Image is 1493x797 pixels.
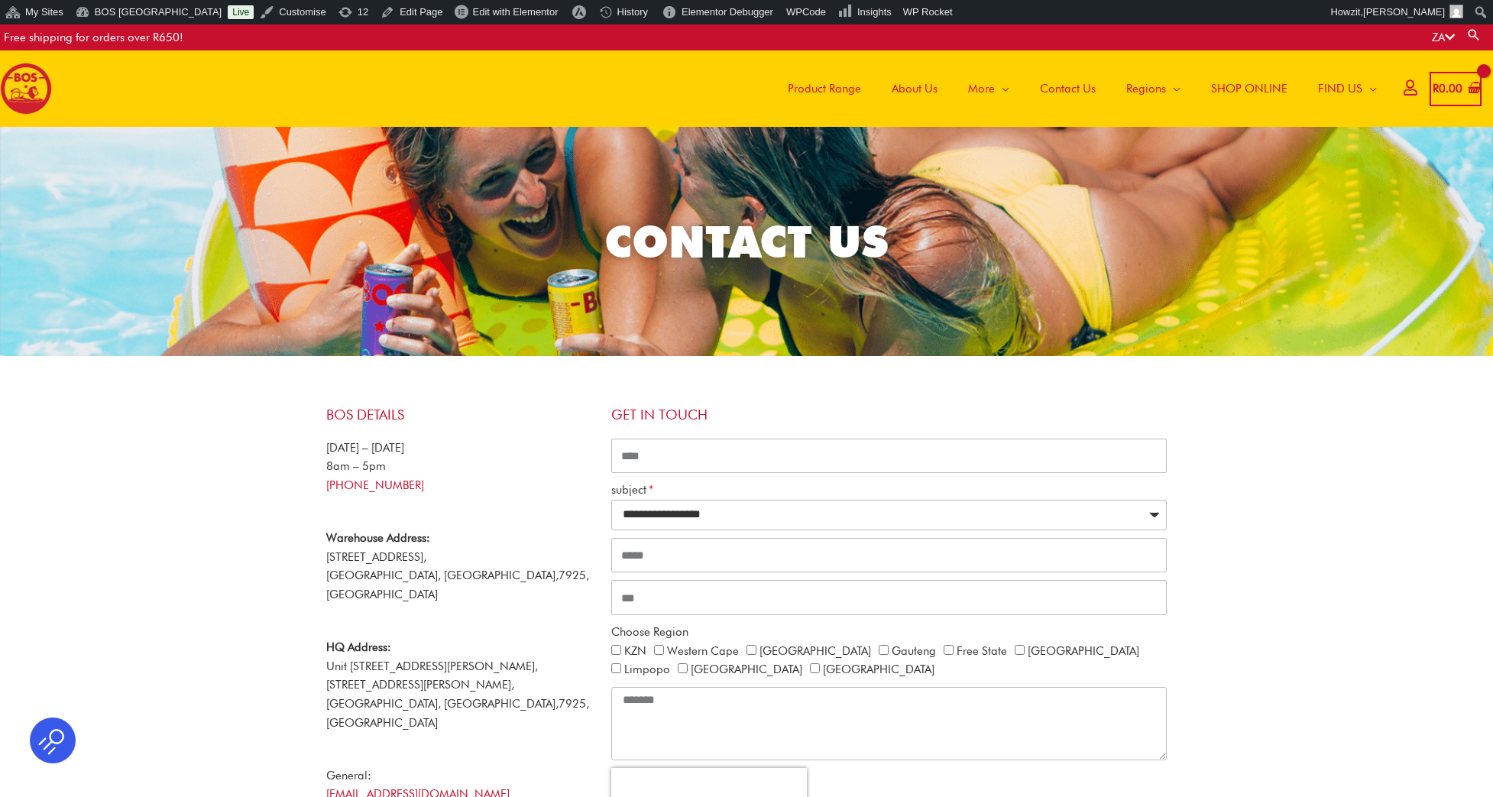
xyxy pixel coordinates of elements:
[667,644,739,658] label: Western Cape
[892,644,936,658] label: Gauteng
[326,640,391,654] strong: HQ Address:
[326,569,559,582] span: [GEOGRAPHIC_DATA], [GEOGRAPHIC_DATA],
[326,678,514,692] span: [STREET_ADDRESS][PERSON_NAME],
[1126,66,1166,112] span: Regions
[326,478,424,492] a: [PHONE_NUMBER]
[968,66,995,112] span: More
[1432,31,1455,44] a: ZA
[326,407,596,423] h4: BOS Details
[1040,66,1096,112] span: Contact Us
[1466,28,1482,42] a: Search button
[823,663,934,676] label: [GEOGRAPHIC_DATA]
[1430,72,1482,106] a: View Shopping Cart, empty
[1318,66,1362,112] span: FIND US
[691,663,802,676] label: [GEOGRAPHIC_DATA]
[1363,6,1445,18] span: [PERSON_NAME]
[761,50,1392,127] nav: Site Navigation
[326,697,589,730] span: 7925, [GEOGRAPHIC_DATA]
[228,5,254,19] a: Live
[892,66,938,112] span: About Us
[624,663,670,676] label: Limpopo
[772,50,876,127] a: Product Range
[326,459,386,473] span: 8am – 5pm
[1433,82,1462,96] bdi: 0.00
[1196,50,1303,127] a: SHOP ONLINE
[957,644,1007,658] label: Free State
[4,24,183,50] div: Free shipping for orders over R650!
[611,623,688,642] label: Choose Region
[326,550,426,564] span: [STREET_ADDRESS],
[1211,66,1287,112] span: SHOP ONLINE
[1025,50,1111,127] a: Contact Us
[326,697,559,711] span: [GEOGRAPHIC_DATA], [GEOGRAPHIC_DATA],
[611,407,1167,423] h4: Get in touch
[1028,644,1139,658] label: [GEOGRAPHIC_DATA]
[473,6,559,18] span: Edit with Elementor
[953,50,1025,127] a: More
[320,213,1174,270] h2: CONTACT US
[759,644,871,658] label: [GEOGRAPHIC_DATA]
[624,644,646,658] label: KZN
[611,481,653,500] label: subject
[1111,50,1196,127] a: Regions
[1433,82,1439,96] span: R
[876,50,953,127] a: About Us
[326,640,538,673] span: Unit [STREET_ADDRESS][PERSON_NAME],
[326,441,404,455] span: [DATE] – [DATE]
[788,66,861,112] span: Product Range
[326,531,430,545] strong: Warehouse Address:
